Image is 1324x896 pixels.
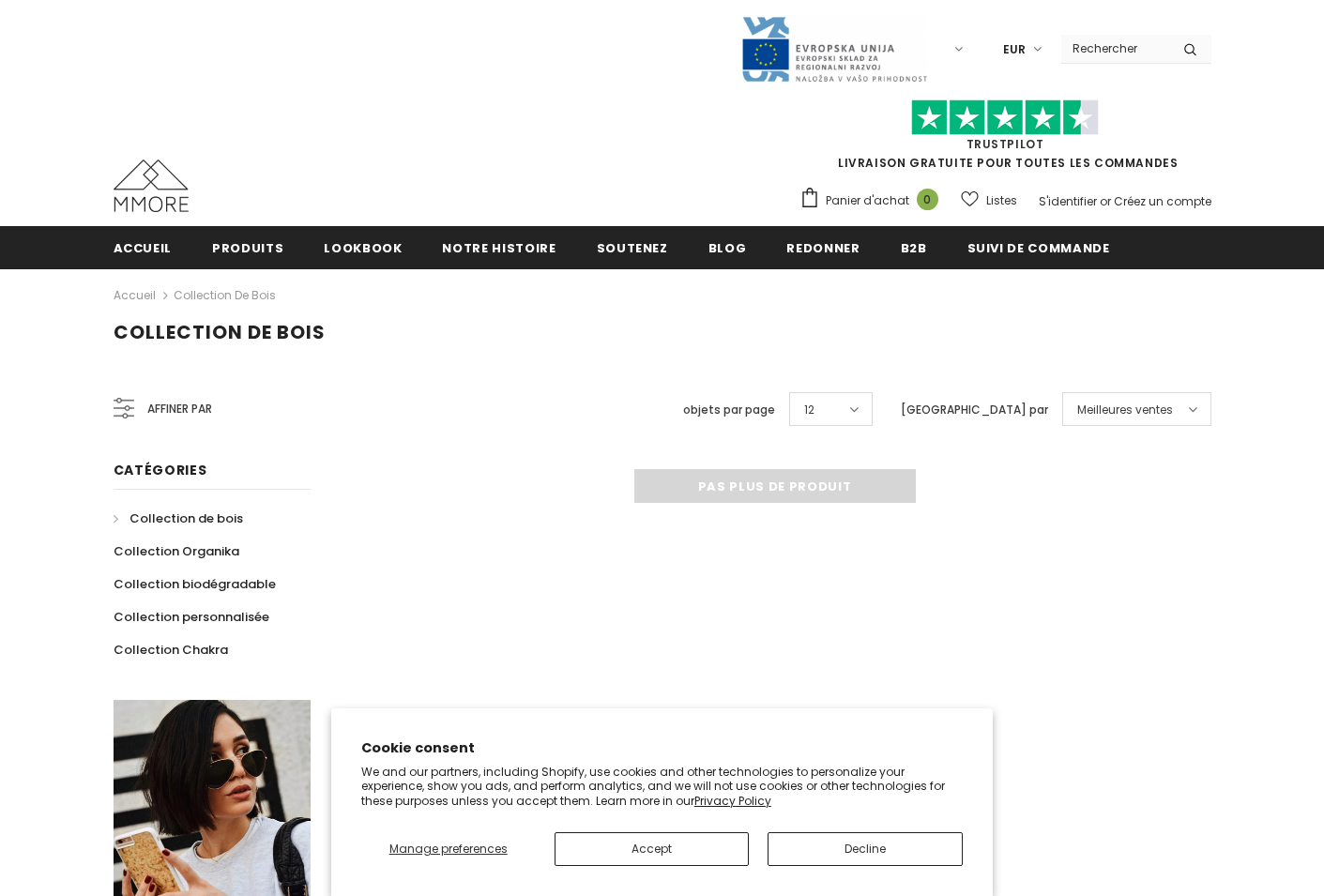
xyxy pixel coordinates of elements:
[212,239,283,257] span: Produits
[786,226,860,268] a: Redonner
[114,226,173,268] a: Accueil
[212,226,283,268] a: Produits
[174,287,276,303] a: Collection de bois
[324,226,402,268] a: Lookbook
[917,189,938,210] span: 0
[114,608,269,626] span: Collection personnalisée
[1039,193,1097,209] a: S'identifier
[114,542,239,560] span: Collection Organika
[708,226,747,268] a: Blog
[389,841,508,857] span: Manage preferences
[442,239,555,257] span: Notre histoire
[114,535,239,568] a: Collection Organika
[361,832,536,866] button: Manage preferences
[1114,193,1211,209] a: Créez un compte
[708,239,747,257] span: Blog
[324,239,402,257] span: Lookbook
[799,108,1211,171] span: LIVRAISON GRATUITE POUR TOUTES LES COMMANDES
[961,184,1017,217] a: Listes
[986,191,1017,210] span: Listes
[966,136,1044,152] a: TrustPilot
[361,738,964,758] h2: Cookie consent
[442,226,555,268] a: Notre histoire
[129,509,243,527] span: Collection de bois
[147,399,212,419] span: Affiner par
[114,633,228,666] a: Collection Chakra
[901,401,1048,419] label: [GEOGRAPHIC_DATA] par
[361,765,964,809] p: We and our partners, including Shopify, use cookies and other technologies to personalize your ex...
[694,793,771,809] a: Privacy Policy
[597,226,668,268] a: soutenez
[114,159,189,212] img: Cas MMORE
[901,239,927,257] span: B2B
[911,99,1099,136] img: Faites confiance aux étoiles pilotes
[826,191,909,210] span: Panier d'achat
[114,600,269,633] a: Collection personnalisée
[1100,193,1111,209] span: or
[114,284,156,307] a: Accueil
[967,239,1110,257] span: Suivi de commande
[683,401,775,419] label: objets par page
[901,226,927,268] a: B2B
[1077,401,1173,419] span: Meilleures ventes
[114,575,276,593] span: Collection biodégradable
[114,502,243,535] a: Collection de bois
[768,832,963,866] button: Decline
[114,641,228,659] span: Collection Chakra
[555,832,750,866] button: Accept
[799,187,948,215] a: Panier d'achat 0
[967,226,1110,268] a: Suivi de commande
[114,568,276,600] a: Collection biodégradable
[740,15,928,84] img: Javni Razpis
[786,239,860,257] span: Redonner
[114,461,207,479] span: Catégories
[114,239,173,257] span: Accueil
[1061,35,1169,62] input: Search Site
[597,239,668,257] span: soutenez
[1003,40,1026,59] span: EUR
[804,401,814,419] span: 12
[740,40,928,56] a: Javni Razpis
[114,319,326,345] span: Collection de bois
